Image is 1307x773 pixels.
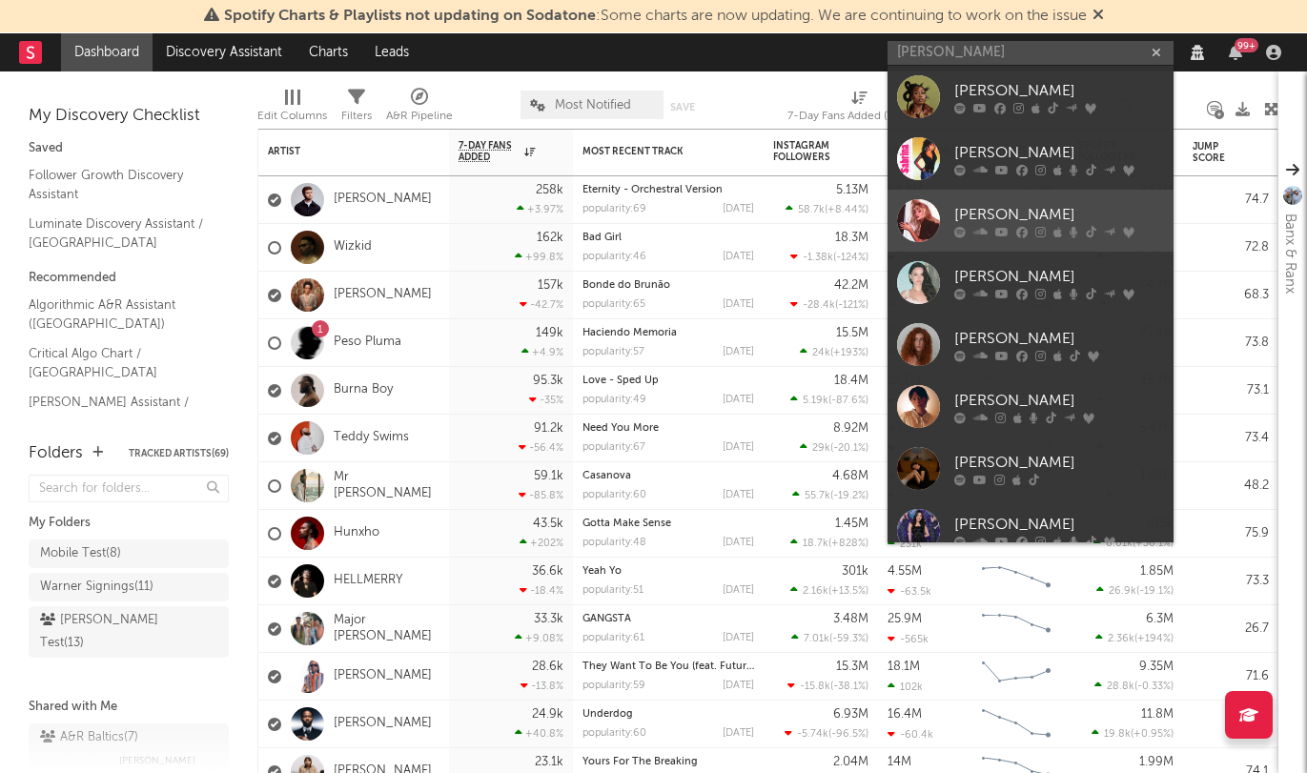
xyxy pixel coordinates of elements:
a: Casanova [582,471,631,481]
div: 18.1M [888,661,920,673]
span: -87.6 % [831,396,866,406]
svg: Chart title [973,558,1059,605]
span: Most Notified [555,99,631,112]
div: popularity: 51 [582,585,643,596]
div: 91.2k [534,422,563,435]
a: Wizkid [334,239,372,255]
div: 18.4M [834,375,868,387]
div: 42.2M [834,279,868,292]
div: 72.8 [1193,236,1269,259]
div: 7-Day Fans Added (7-Day Fans Added) [787,105,930,128]
a: Hunxho [334,525,379,541]
a: Teddy Swims [334,430,409,446]
div: Haciendo Memoria [582,328,754,338]
div: ( ) [786,203,868,215]
a: [PERSON_NAME] [888,376,1174,437]
span: -28.4k [803,300,835,311]
div: ( ) [790,537,868,549]
div: -60.4k [888,728,933,741]
div: 6.93M [833,708,868,721]
div: Bonde do Brunão [582,280,754,291]
div: ( ) [1094,680,1174,692]
div: ( ) [1095,632,1174,644]
div: popularity: 67 [582,442,645,453]
div: Instagram Followers [773,140,840,163]
div: Yours For The Breaking [582,757,754,767]
div: They Want To Be You (feat. Future) [582,661,754,672]
div: +202 % [520,537,563,549]
div: A&R Pipeline [386,81,453,136]
span: +828 % [831,539,866,549]
div: 64.9 [1193,713,1269,736]
a: [PERSON_NAME] [888,190,1174,252]
div: 16.4M [888,708,922,721]
a: [PERSON_NAME] [334,716,432,732]
div: 231k [888,538,922,550]
span: 55.7k [805,491,830,501]
a: Yeah Yo [582,566,622,577]
span: 2.16k [803,586,828,597]
a: Leads [361,33,422,71]
a: [PERSON_NAME] [888,66,1174,128]
div: 26.7 [1193,618,1269,641]
div: 2.04M [833,756,868,768]
a: [PERSON_NAME] [334,668,432,684]
a: GANGSTA [582,614,631,624]
div: [DATE] [723,633,754,643]
div: 15.5M [836,327,868,339]
div: 73.8 [1193,332,1269,355]
div: ( ) [790,251,868,263]
div: A&R Baltics ( 7 ) [40,726,138,749]
div: [DATE] [723,490,754,500]
div: Underdog [582,709,754,720]
div: [DATE] [723,538,754,548]
span: 29k [812,443,830,454]
div: popularity: 57 [582,347,644,357]
div: Filters [341,81,372,136]
a: Yours For The Breaking [582,757,698,767]
div: Saved [29,137,229,160]
div: Love - Sped Up [582,376,754,386]
div: ( ) [1092,727,1174,740]
span: Spotify Charts & Playlists not updating on Sodatone [224,9,596,24]
div: 75.9 [1193,522,1269,545]
a: Eternity - Orchestral Version [582,185,723,195]
span: [PERSON_NAME] [119,749,195,772]
span: 7-Day Fans Added [459,140,520,163]
div: Need You More [582,423,754,434]
div: Mobile Test ( 8 ) [40,542,121,565]
div: [DATE] [723,252,754,262]
div: popularity: 46 [582,252,646,262]
div: [DATE] [723,347,754,357]
div: [DATE] [723,442,754,453]
div: 36.6k [532,565,563,578]
a: Mr [PERSON_NAME] [334,470,439,502]
div: +99.8 % [515,251,563,263]
a: Charts [296,33,361,71]
a: Algorithmic A&R Assistant ([GEOGRAPHIC_DATA]) [29,295,210,334]
div: 1.45M [835,518,868,530]
div: +3.97 % [517,203,563,215]
a: Critical Algo Chart / [GEOGRAPHIC_DATA] [29,343,210,382]
div: ( ) [785,727,868,740]
div: 74.7 [1193,189,1269,212]
a: Haciendo Memoria [582,328,677,338]
div: 73.1 [1193,379,1269,402]
div: 23.1k [535,756,563,768]
div: [PERSON_NAME] [954,265,1164,288]
div: GANGSTA [582,614,754,624]
div: A&R Pipeline [386,105,453,128]
div: ( ) [1096,584,1174,597]
a: HELLMERRY [334,573,402,589]
div: Recommended [29,267,229,290]
div: +40.8 % [515,727,563,740]
span: -124 % [836,253,866,263]
div: 6.3M [1146,613,1174,625]
div: 24.9k [532,708,563,721]
div: popularity: 60 [582,728,646,739]
div: Banx & Ranx [1278,214,1301,294]
a: Peso Pluma [334,335,401,351]
a: Major [PERSON_NAME] [334,613,439,645]
div: 4.55M [888,565,922,578]
div: 95.3k [533,375,563,387]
